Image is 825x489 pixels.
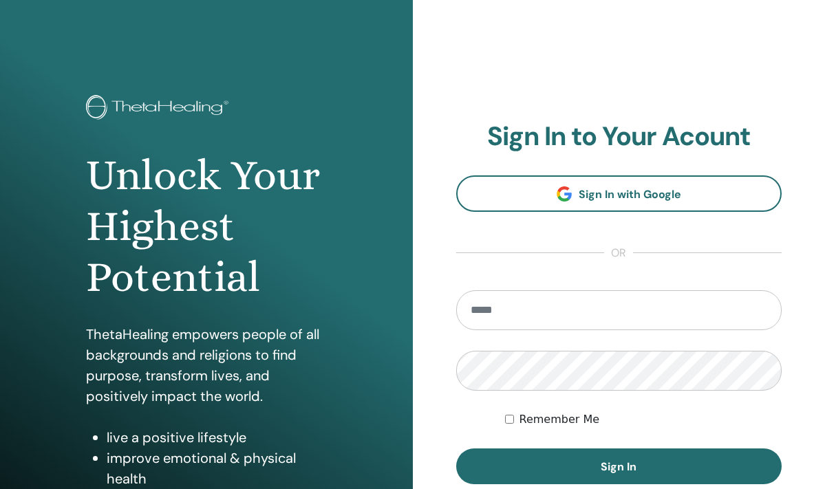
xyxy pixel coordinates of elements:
[86,150,327,303] h1: Unlock Your Highest Potential
[107,427,327,448] li: live a positive lifestyle
[86,324,327,406] p: ThetaHealing empowers people of all backgrounds and religions to find purpose, transform lives, a...
[601,459,636,474] span: Sign In
[505,411,782,428] div: Keep me authenticated indefinitely or until I manually logout
[579,187,681,202] span: Sign In with Google
[107,448,327,489] li: improve emotional & physical health
[456,121,782,153] h2: Sign In to Your Acount
[456,175,782,212] a: Sign In with Google
[456,448,782,484] button: Sign In
[604,245,633,261] span: or
[519,411,600,428] label: Remember Me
